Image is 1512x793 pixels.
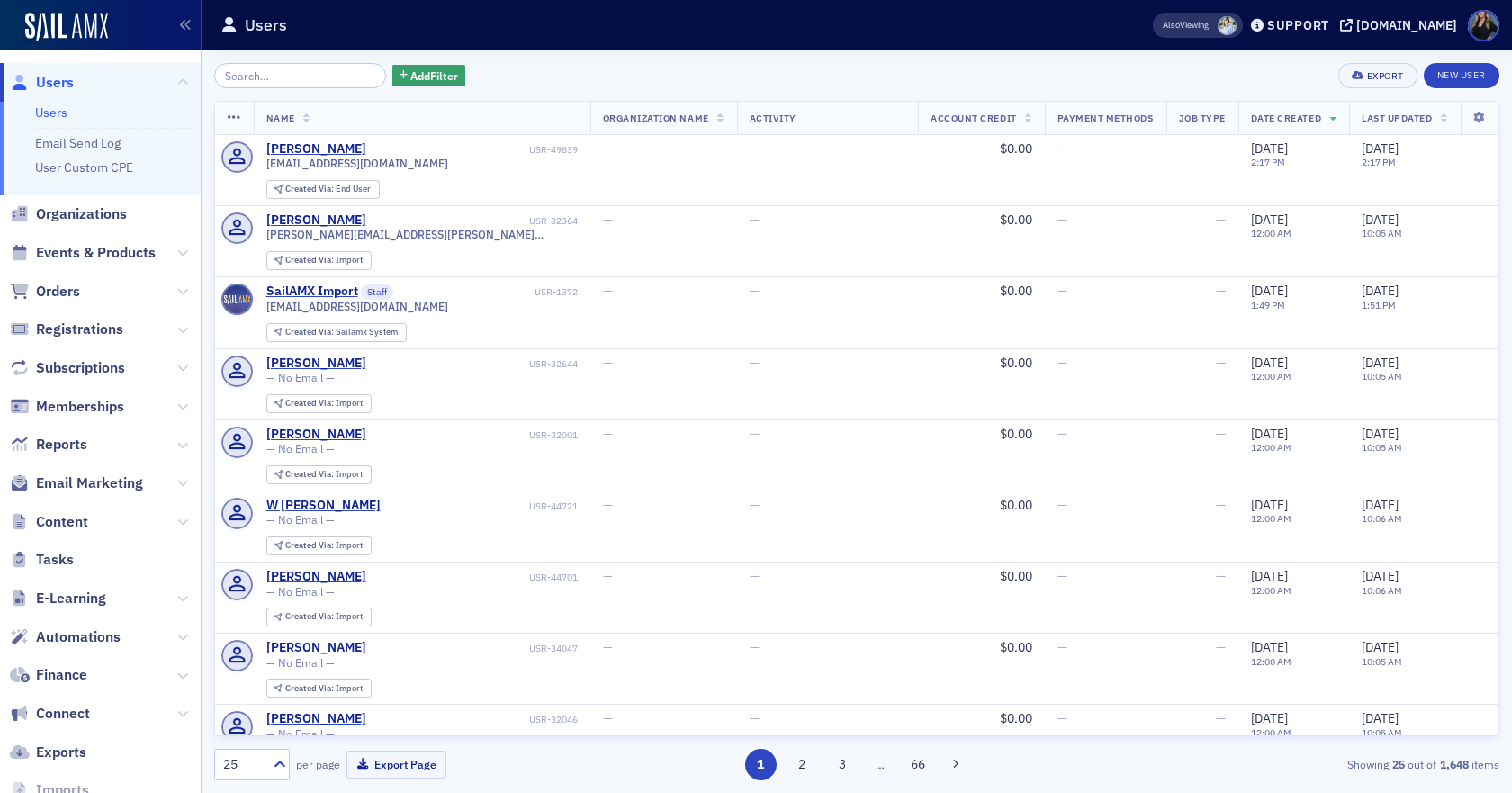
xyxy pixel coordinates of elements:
span: Profile [1468,10,1499,41]
input: Search… [214,63,386,88]
div: Created Via: End User [266,180,380,199]
span: — No Email — [266,656,335,670]
span: $0.00 [1000,283,1032,299]
span: — [750,568,760,584]
span: — No Email — [266,585,335,599]
a: User Custom CPE [35,159,133,176]
span: [DATE] [1251,212,1288,228]
a: Exports [10,743,86,762]
span: Add Filter [410,68,458,84]
span: Created Via : [285,254,336,266]
span: — [1216,639,1226,655]
a: Email Marketing [10,473,143,493]
time: 10:05 AM [1362,441,1402,454]
time: 10:05 AM [1362,726,1402,739]
time: 12:00 AM [1251,441,1291,454]
span: — [750,497,760,513]
time: 12:00 AM [1251,584,1291,597]
span: [DATE] [1251,710,1288,726]
span: [DATE] [1251,497,1288,513]
div: [PERSON_NAME] [266,711,366,727]
div: Created Via: Sailamx System [266,323,407,342]
span: Tasks [36,550,74,570]
a: Reports [10,435,87,455]
div: 25 [223,755,263,774]
span: $0.00 [1000,212,1032,228]
a: SailAMX Import [266,284,358,300]
span: Luke Abell [1218,16,1237,35]
span: Date Created [1251,112,1321,124]
time: 10:06 AM [1362,584,1402,597]
span: $0.00 [1000,497,1032,513]
span: [DATE] [1251,283,1288,299]
div: Export [1367,71,1404,81]
a: W [PERSON_NAME] [266,498,381,514]
span: Created Via : [285,682,336,694]
span: — [750,212,760,228]
span: [DATE] [1362,639,1399,655]
span: — [1216,497,1226,513]
span: Created Via : [285,326,336,338]
span: $0.00 [1000,426,1032,442]
span: Viewing [1163,19,1209,32]
span: Created Via : [285,397,336,409]
a: Automations [10,627,121,647]
span: Created Via : [285,468,336,480]
div: Import [285,541,363,551]
span: — [1216,710,1226,726]
span: Connect [36,704,90,724]
div: [PERSON_NAME] [266,640,366,656]
span: $0.00 [1000,140,1032,157]
span: — [1057,710,1067,726]
span: Subscriptions [36,358,125,378]
span: Name [266,112,295,124]
span: Email Marketing [36,473,143,493]
div: Created Via: Import [266,394,372,413]
span: — [603,140,613,157]
span: Created Via : [285,183,336,194]
time: 12:00 AM [1251,227,1291,239]
span: [DATE] [1251,639,1288,655]
time: 12:00 AM [1251,512,1291,525]
span: — [603,426,613,442]
a: Tasks [10,550,74,570]
a: [PERSON_NAME] [266,427,366,443]
div: USR-32046 [369,714,578,725]
h1: Users [245,14,287,36]
span: — [1057,283,1067,299]
a: Orders [10,282,80,302]
span: — [1216,568,1226,584]
a: SailAMX [25,13,108,41]
div: Import [285,684,363,694]
span: [DATE] [1362,140,1399,157]
span: Created Via : [285,539,336,551]
span: — No Email — [266,442,335,455]
div: Also [1163,19,1180,31]
a: [PERSON_NAME] [266,569,366,585]
time: 12:00 AM [1251,655,1291,668]
span: — [603,497,613,513]
time: 1:51 PM [1362,299,1396,311]
span: — [603,212,613,228]
span: — [1216,355,1226,371]
span: — [1057,568,1067,584]
div: Sailamx System [285,328,398,338]
span: — [750,639,760,655]
a: [PERSON_NAME] [266,141,366,158]
span: — [750,283,760,299]
span: [DATE] [1362,568,1399,584]
div: USR-1372 [397,286,578,298]
time: 12:00 AM [1251,370,1291,383]
span: Payment Methods [1057,112,1154,124]
span: Registrations [36,320,123,339]
strong: 25 [1389,756,1408,772]
span: Users [36,73,74,93]
span: — [1216,140,1226,157]
span: [PERSON_NAME][EMAIL_ADDRESS][PERSON_NAME][DOMAIN_NAME] [266,228,578,241]
span: — [603,355,613,371]
div: Created Via: Import [266,465,372,484]
span: — [603,639,613,655]
span: $0.00 [1000,355,1032,371]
